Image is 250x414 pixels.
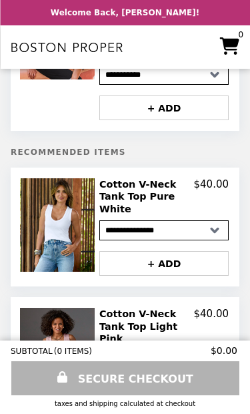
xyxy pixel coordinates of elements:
p: Welcome Back, [PERSON_NAME]! [51,8,199,17]
button: + ADD [99,251,229,276]
span: SUBTOTAL [11,347,54,356]
h2: Cotton V-Neck Tank Top Pure White [99,178,194,215]
img: Brand Logo [11,33,123,61]
span: $0.00 [211,345,239,356]
img: Cotton V-Neck Tank Top Light Pink [20,308,98,401]
span: ( 0 ITEMS ) [54,347,92,356]
img: Cotton V-Neck Tank Top Pure White [20,178,98,272]
button: + ADD [99,95,229,120]
h2: Cotton V-Neck Tank Top Light Pink [99,308,194,345]
select: Select a product variant [99,220,229,240]
div: Taxes and Shipping calculated at checkout [11,400,239,407]
p: $40.00 [194,308,229,345]
h5: Recommended Items [11,148,239,157]
p: $40.00 [194,178,229,215]
span: 0 [238,31,243,39]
